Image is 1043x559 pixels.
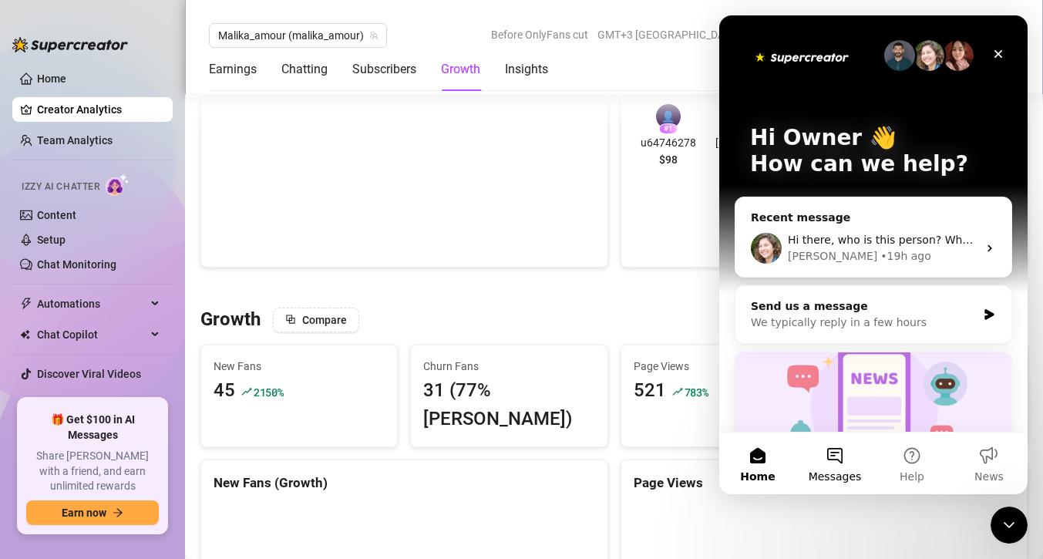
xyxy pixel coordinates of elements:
span: Before OnlyFans cut [491,23,588,46]
span: Churn Fans [423,358,594,375]
div: # 1 [659,123,678,134]
div: 45 [214,376,235,406]
span: team [369,31,379,40]
div: Insights [505,60,548,79]
div: 31 (77% [PERSON_NAME]) [423,376,594,434]
div: We typically reply in a few hours [32,299,257,315]
span: Chat Copilot [37,322,146,347]
span: rise [672,386,683,397]
span: New Fans [214,358,385,375]
span: thunderbolt [20,298,32,310]
span: Automations [37,291,146,316]
span: Izzy AI Chatter [22,180,99,194]
span: GMT+3 [GEOGRAPHIC_DATA]/[GEOGRAPHIC_DATA] [597,23,848,46]
img: AI Chatter [106,173,130,196]
img: Chat Copilot [20,329,30,340]
iframe: Intercom live chat [719,15,1028,494]
div: Page Views [634,473,1015,493]
button: Compare [273,308,359,332]
span: [PERSON_NAME] [715,134,785,151]
h3: Growth [200,308,261,332]
div: 👤 [656,104,681,129]
div: 521 [634,376,666,406]
span: $98 [659,151,678,168]
span: 🎁 Get $100 in AI Messages [26,413,159,443]
span: rise [241,386,252,397]
button: Messages [77,417,154,479]
img: Izzy just got smarter and safer ✨ [16,337,292,445]
span: Compare [302,314,347,326]
div: Earnings [209,60,257,79]
span: Page Views [634,358,805,375]
span: Messages [89,456,143,466]
span: News [255,456,284,466]
span: Help [180,456,205,466]
div: Send us a message [32,283,257,299]
a: Creator Analytics [37,97,160,122]
div: [PERSON_NAME] [69,233,158,249]
span: Share [PERSON_NAME] with a friend, and earn unlimited rewards [26,449,159,494]
span: arrow-right [113,507,123,518]
div: Growth [441,60,480,79]
button: Earn nowarrow-right [26,500,159,525]
img: logo-BBDzfeDw.svg [12,37,128,52]
span: Home [21,456,56,466]
a: Discover Viral Videos [37,368,141,380]
span: u64746278 [634,134,703,151]
div: Chatting [281,60,328,79]
a: Team Analytics [37,134,113,146]
a: Content [37,209,76,221]
div: • 19h ago [161,233,211,249]
span: Hi there, who is this person? What is the email address linked to this account? [69,218,491,231]
iframe: Intercom live chat [991,507,1028,544]
span: 2150 % [254,385,284,399]
a: Setup [37,234,66,246]
div: Close [265,25,293,52]
a: Home [37,72,66,85]
span: 783 % [685,385,708,399]
div: New Fans (Growth) [214,473,595,493]
div: Subscribers [352,60,416,79]
a: Chat Monitoring [37,258,116,271]
div: Send us a messageWe typically reply in a few hours [15,270,293,328]
span: Earn now [62,507,106,519]
button: News [231,417,308,479]
button: Help [154,417,231,479]
div: Izzy just got smarter and safer ✨ [15,336,293,532]
span: Malika_amour (malika_amour) [218,24,378,47]
span: block [285,314,296,325]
